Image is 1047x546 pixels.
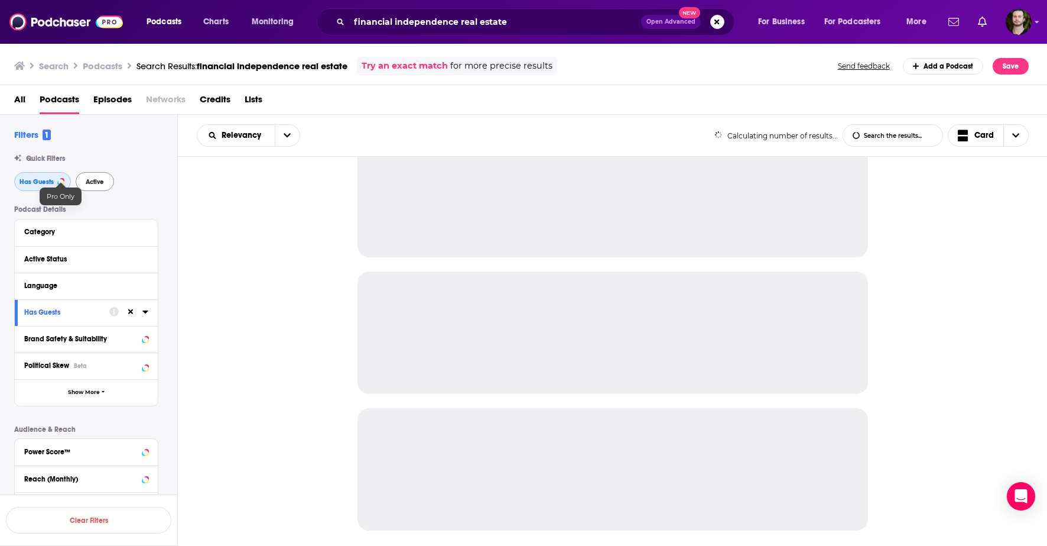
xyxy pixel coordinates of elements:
div: Beta [74,362,87,370]
span: Card [974,131,994,140]
span: Networks [146,90,186,114]
a: Search Results:financial independence real estate [136,60,347,72]
span: Monitoring [252,14,294,30]
button: Save [993,58,1029,75]
span: Relevancy [222,131,265,140]
div: Has Guests [24,308,102,316]
div: Open Intercom Messenger [1007,482,1035,511]
button: Has Guests [24,305,109,319]
button: open menu [750,12,820,31]
div: Category [24,228,141,236]
button: Active Status [24,251,148,266]
div: Search Results: [136,60,347,72]
button: Active [76,172,114,191]
span: Show More [68,389,100,396]
span: For Podcasters [824,14,881,30]
h2: Choose List sort [197,124,300,147]
a: All [14,90,25,114]
button: Power Score™ [24,444,148,458]
span: Open Advanced [646,19,695,25]
a: Lists [245,90,262,114]
span: For Business [758,14,805,30]
span: Charts [203,14,229,30]
button: open menu [243,12,309,31]
div: Reach (Monthly) [24,475,138,483]
button: Clear Filters [6,507,171,534]
a: Podcasts [40,90,79,114]
div: Search podcasts, credits, & more... [328,8,746,35]
button: open menu [138,12,197,31]
p: Podcast Details [14,205,158,214]
button: Send feedback [834,61,893,71]
button: Choose View [948,124,1029,147]
img: Podchaser - Follow, Share and Rate Podcasts [9,11,123,33]
button: open menu [197,131,275,140]
h3: Podcasts [83,60,122,72]
button: Category [24,224,148,239]
button: Open AdvancedNew [641,15,701,29]
span: More [906,14,926,30]
span: 1 [43,130,51,140]
a: Credits [200,90,230,114]
img: User Profile [1006,9,1032,35]
span: for more precise results [450,59,552,73]
span: Podcasts [147,14,181,30]
span: Has Guests [19,179,54,185]
a: Try an exact match [362,59,448,73]
div: Calculating number of results... [714,131,838,140]
button: Show profile menu [1006,9,1032,35]
h3: Search [39,60,69,72]
button: Brand Safety & Suitability [24,331,148,346]
a: Show notifications dropdown [944,12,964,32]
span: Logged in as OutlierAudio [1006,9,1032,35]
button: open menu [898,12,941,31]
button: Show More [15,379,158,406]
a: Add a Podcast [903,58,984,75]
span: Political Skew [24,361,69,370]
span: Pro Only [47,192,74,201]
div: Language [24,282,141,290]
a: Episodes [93,90,132,114]
button: open menu [817,12,898,31]
span: Quick Filters [26,154,65,163]
button: open menu [275,125,300,146]
button: Language [24,278,148,293]
input: Search podcasts, credits, & more... [349,12,641,31]
button: Political SkewBeta [24,358,148,373]
a: Show notifications dropdown [973,12,991,32]
div: Brand Safety & Suitability [24,335,138,343]
span: New [679,7,700,18]
a: Charts [196,12,236,31]
button: Reach (Monthly) [24,471,148,486]
span: financial independence real estate [197,60,347,72]
div: Active Status [24,255,141,263]
p: Audience & Reach [14,425,158,434]
button: Has Guests [14,172,71,191]
div: Power Score™ [24,448,138,456]
h2: Filters [14,129,51,140]
span: Active [86,179,104,185]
